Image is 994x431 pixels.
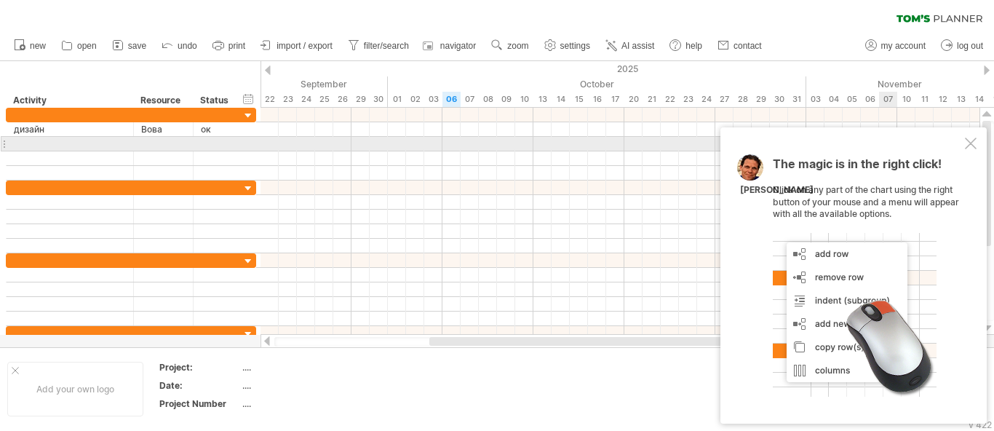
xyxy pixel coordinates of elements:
[279,92,297,107] div: Tuesday, 23 September 2025
[752,92,770,107] div: Wednesday, 29 October 2025
[364,41,409,51] span: filter/search
[297,92,315,107] div: Wednesday, 24 September 2025
[242,398,365,410] div: ....
[952,92,970,107] div: Thursday, 13 November 2025
[159,361,239,373] div: Project:
[351,92,370,107] div: Monday, 29 September 2025
[424,92,442,107] div: Friday, 3 October 2025
[30,41,46,51] span: new
[228,41,245,51] span: print
[970,92,988,107] div: Friday, 14 November 2025
[315,92,333,107] div: Thursday, 25 September 2025
[158,36,202,55] a: undo
[57,36,101,55] a: open
[602,36,659,55] a: AI assist
[541,36,595,55] a: settings
[370,92,388,107] div: Tuesday, 30 September 2025
[934,92,952,107] div: Wednesday, 12 November 2025
[388,92,406,107] div: Wednesday, 1 October 2025
[77,41,97,51] span: open
[141,122,186,136] div: Вова
[843,92,861,107] div: Wednesday, 5 November 2025
[201,122,233,136] div: ок
[588,92,606,107] div: Thursday, 16 October 2025
[159,379,239,392] div: Date:
[733,41,762,51] span: contact
[209,36,250,55] a: print
[14,122,126,136] div: дизайн
[714,36,766,55] a: contact
[824,92,843,107] div: Tuesday, 4 November 2025
[10,36,50,55] a: new
[666,36,707,55] a: help
[957,41,983,51] span: log out
[560,41,590,51] span: settings
[497,92,515,107] div: Thursday, 9 October 2025
[773,157,942,178] span: The magic is in the right click!
[788,92,806,107] div: Friday, 31 October 2025
[679,92,697,107] div: Thursday, 23 October 2025
[442,92,461,107] div: Monday, 6 October 2025
[643,92,661,107] div: Tuesday, 21 October 2025
[388,76,806,92] div: October 2025
[507,41,528,51] span: zoom
[606,92,624,107] div: Friday, 17 October 2025
[242,361,365,373] div: ....
[277,41,333,51] span: import / export
[333,92,351,107] div: Friday, 26 September 2025
[715,92,733,107] div: Monday, 27 October 2025
[879,92,897,107] div: Friday, 7 November 2025
[697,92,715,107] div: Friday, 24 October 2025
[937,36,987,55] a: log out
[881,41,926,51] span: my account
[128,41,146,51] span: save
[257,36,337,55] a: import / export
[261,92,279,107] div: Monday, 22 September 2025
[140,93,185,108] div: Resource
[159,398,239,410] div: Project Number
[915,92,934,107] div: Tuesday, 11 November 2025
[570,92,588,107] div: Wednesday, 15 October 2025
[242,379,365,392] div: ....
[740,184,814,197] div: [PERSON_NAME]
[733,92,752,107] div: Tuesday, 28 October 2025
[406,92,424,107] div: Thursday, 2 October 2025
[806,92,824,107] div: Monday, 3 November 2025
[533,92,552,107] div: Monday, 13 October 2025
[621,41,654,51] span: AI assist
[200,93,232,108] div: Status
[552,92,570,107] div: Tuesday, 14 October 2025
[897,92,915,107] div: Monday, 10 November 2025
[685,41,702,51] span: help
[344,36,413,55] a: filter/search
[7,362,143,416] div: Add your own logo
[488,36,533,55] a: zoom
[13,93,125,108] div: Activity
[515,92,533,107] div: Friday, 10 October 2025
[178,41,197,51] span: undo
[862,36,930,55] a: my account
[773,158,962,397] div: Click on any part of the chart using the right button of your mouse and a menu will appear with a...
[770,92,788,107] div: Thursday, 30 October 2025
[661,92,679,107] div: Wednesday, 22 October 2025
[624,92,643,107] div: Monday, 20 October 2025
[440,41,476,51] span: navigator
[461,92,479,107] div: Tuesday, 7 October 2025
[108,36,151,55] a: save
[421,36,480,55] a: navigator
[479,92,497,107] div: Wednesday, 8 October 2025
[861,92,879,107] div: Thursday, 6 November 2025
[969,419,992,430] div: v 422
